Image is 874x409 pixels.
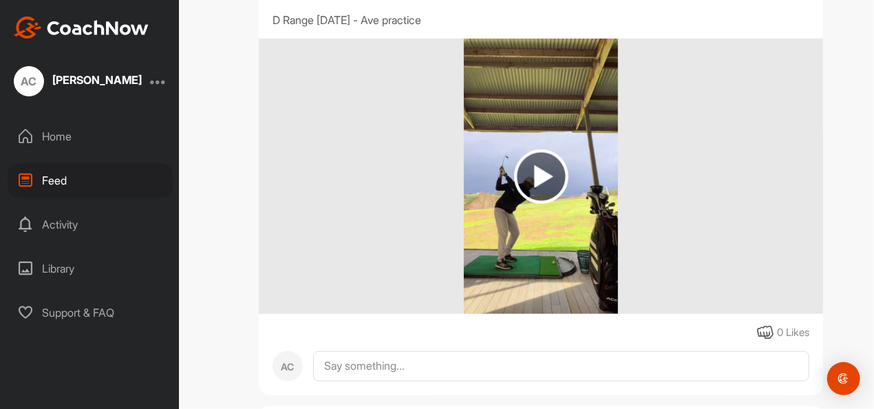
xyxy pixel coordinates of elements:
[8,295,173,330] div: Support & FAQ
[777,325,809,341] div: 0 Likes
[273,12,809,28] div: D Range [DATE] - Ave practice
[14,17,149,39] img: CoachNow
[827,362,860,395] div: Open Intercom Messenger
[514,149,568,204] img: play
[52,74,142,85] div: [PERSON_NAME]
[8,251,173,286] div: Library
[8,207,173,242] div: Activity
[14,66,44,96] div: AC
[8,163,173,198] div: Feed
[273,351,303,381] div: AC
[464,39,619,314] img: media
[8,119,173,154] div: Home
